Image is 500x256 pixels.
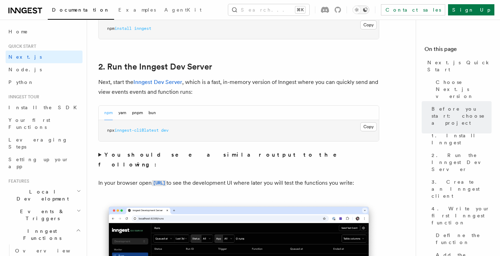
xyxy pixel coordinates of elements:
span: 3. Create an Inngest client [432,178,492,199]
span: Next.js Quick Start [427,59,492,73]
a: 2. Run the Inngest Dev Server [429,149,492,176]
span: Quick start [6,44,36,49]
button: Inngest Functions [6,225,83,244]
span: npm [107,26,114,31]
strong: You should see a similar output to the following: [98,151,347,168]
a: 4. Write your first Inngest function [429,202,492,229]
a: 2. Run the Inngest Dev Server [98,62,212,72]
a: 3. Create an Inngest client [429,176,492,202]
span: Local Development [6,188,77,202]
button: Local Development [6,185,83,205]
a: Before you start: choose a project [429,103,492,129]
span: Examples [118,7,156,13]
button: Copy [360,122,377,131]
button: Search...⌘K [228,4,309,15]
span: Setting up your app [8,157,69,169]
h4: On this page [425,45,492,56]
span: dev [161,128,169,133]
a: Examples [114,2,160,19]
a: Define the function [433,229,492,249]
button: npm [104,106,113,120]
a: AgentKit [160,2,206,19]
span: 4. Write your first Inngest function [432,205,492,226]
a: Install the SDK [6,101,83,114]
span: Python [8,79,34,85]
button: bun [149,106,156,120]
p: In your browser open to see the development UI where later you will test the functions you write: [98,178,379,188]
span: Define the function [436,232,492,246]
a: Your first Functions [6,114,83,133]
button: Copy [360,20,377,29]
a: Leveraging Steps [6,133,83,153]
span: Leveraging Steps [8,137,68,150]
a: Next.js [6,51,83,63]
a: Documentation [48,2,114,20]
a: Contact sales [381,4,445,15]
span: Overview [15,248,87,254]
kbd: ⌘K [295,6,305,13]
span: Home [8,28,28,35]
a: Node.js [6,63,83,76]
summary: You should see a similar output to the following: [98,150,379,170]
a: Inngest Dev Server [133,79,182,85]
span: Inngest tour [6,94,39,100]
span: Next.js [8,54,42,60]
a: Sign Up [448,4,494,15]
a: Python [6,76,83,88]
span: Documentation [52,7,110,13]
button: pnpm [132,106,143,120]
code: [URL] [152,180,166,186]
a: [URL] [152,179,166,186]
a: Setting up your app [6,153,83,173]
a: 1. Install Inngest [429,129,492,149]
span: npx [107,128,114,133]
span: Choose Next.js version [436,79,492,100]
span: install [114,26,132,31]
span: Inngest Functions [6,228,76,242]
a: Home [6,25,83,38]
span: 1. Install Inngest [432,132,492,146]
a: Choose Next.js version [433,76,492,103]
span: Before you start: choose a project [432,105,492,126]
span: Node.js [8,67,42,72]
button: yarn [118,106,126,120]
button: Events & Triggers [6,205,83,225]
span: Events & Triggers [6,208,77,222]
span: AgentKit [164,7,202,13]
span: Your first Functions [8,117,50,130]
a: Next.js Quick Start [425,56,492,76]
span: 2. Run the Inngest Dev Server [432,152,492,173]
span: inngest-cli@latest [114,128,159,133]
button: Toggle dark mode [353,6,369,14]
span: Features [6,178,29,184]
span: Install the SDK [8,105,81,110]
span: inngest [134,26,151,31]
p: Next, start the , which is a fast, in-memory version of Inngest where you can quickly send and vi... [98,77,379,97]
